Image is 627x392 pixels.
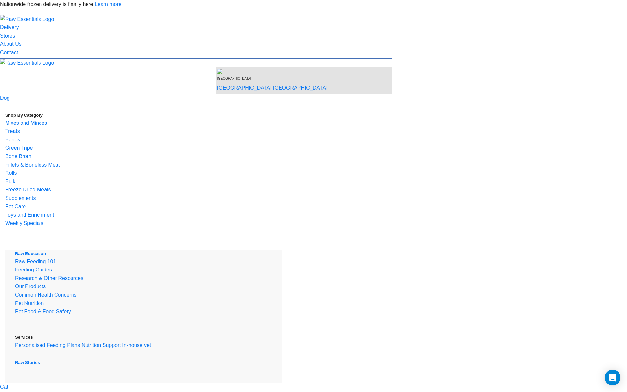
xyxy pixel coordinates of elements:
a: Pet Nutrition [15,299,277,308]
a: Mixes and Minces [5,119,277,127]
a: [GEOGRAPHIC_DATA] [217,85,272,90]
a: Rolls [5,169,277,177]
a: Feeding Guides [15,266,277,274]
div: Open Intercom Messenger [605,370,620,385]
a: Fillets & Boneless Meat [5,161,277,169]
a: Nutrition Support [82,342,121,348]
h5: Shop By Category [5,112,277,119]
a: Our Products [15,282,277,291]
a: Learn more [95,1,121,7]
a: Raw Feeding 101 [15,257,277,266]
a: Research & Other Resources [15,274,277,283]
a: Toys and Enrichment [5,211,277,219]
a: [GEOGRAPHIC_DATA] [273,85,328,90]
a: Weekly Specials [5,219,277,228]
h5: Services [15,334,277,341]
a: Raw Stories [15,360,40,365]
a: Pet Food & Food Safety [15,307,277,316]
span: [GEOGRAPHIC_DATA] [217,77,251,80]
a: Supplements [5,194,277,203]
a: Bone Broth [5,152,277,161]
a: Raw Education [15,251,46,256]
a: Bones [5,136,277,144]
a: In-house vet [122,342,151,348]
a: Personalised Feeding Plans [15,342,80,348]
a: Common Health Concerns [15,291,277,299]
a: Treats [5,127,277,136]
a: Freeze Dried Meals [5,186,277,194]
img: van-moving.png [217,69,224,74]
a: Bulk [5,177,277,186]
a: Green Tripe [5,144,277,152]
a: Pet Care [5,203,277,211]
